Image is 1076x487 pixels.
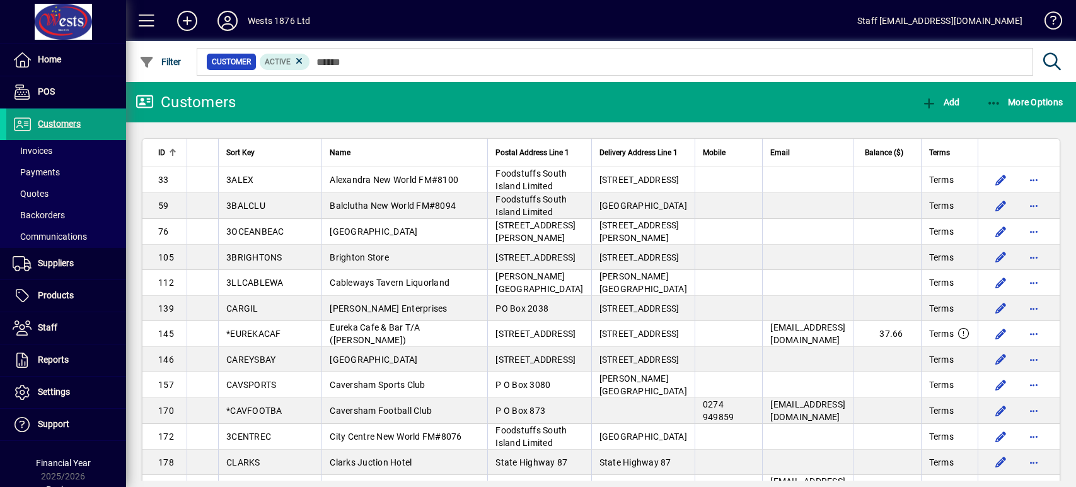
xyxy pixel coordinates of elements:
span: City Centre New World FM#8076 [330,431,461,442]
span: [STREET_ADDRESS] [599,252,680,262]
span: Caversham Sports Club [330,380,425,390]
a: Suppliers [6,248,126,279]
span: CAVSPORTS [226,380,276,390]
button: Edit [991,452,1011,472]
span: Terms [929,302,954,315]
button: More Options [983,91,1067,114]
span: [PERSON_NAME][GEOGRAPHIC_DATA] [495,271,583,294]
button: Edit [991,324,1011,344]
span: [EMAIL_ADDRESS][DOMAIN_NAME] [770,399,845,422]
span: Foodstuffs South Island Limited [495,425,567,448]
span: Financial Year [36,458,91,468]
button: More options [1024,349,1044,370]
span: Terms [929,276,954,289]
button: Edit [991,401,1011,421]
span: Terms [929,146,950,160]
span: ID [158,146,165,160]
span: PO Box 2038 [495,303,548,314]
button: Edit [991,170,1011,190]
a: Reports [6,344,126,376]
span: CARGIL [226,303,258,314]
span: Filter [139,57,182,67]
span: Terms [929,225,954,238]
a: Payments [6,161,126,183]
a: Communications [6,226,126,247]
span: Communications [13,232,87,242]
button: More options [1024,375,1044,395]
button: More options [1024,247,1044,267]
span: Payments [13,167,60,177]
span: [PERSON_NAME][GEOGRAPHIC_DATA] [599,271,687,294]
span: Home [38,54,61,64]
span: Settings [38,387,70,397]
a: Knowledge Base [1035,3,1060,44]
span: Staff [38,322,57,332]
span: Customer [212,56,251,68]
a: Home [6,44,126,76]
div: Balance ($) [861,146,915,160]
span: Terms [929,251,954,264]
span: [EMAIL_ADDRESS][DOMAIN_NAME] [770,322,845,345]
span: 59 [158,201,169,211]
span: Customers [38,119,81,129]
button: Edit [991,375,1011,395]
span: Terms [929,456,954,469]
span: Quotes [13,189,49,199]
button: More options [1024,298,1044,319]
span: 105 [158,252,174,262]
span: [STREET_ADDRESS] [495,252,576,262]
span: 139 [158,303,174,314]
span: [STREET_ADDRESS] [599,329,680,339]
a: Settings [6,377,126,408]
button: More options [1024,324,1044,344]
span: [GEOGRAPHIC_DATA] [599,201,687,211]
button: Add [167,9,207,32]
span: [STREET_ADDRESS] [495,329,576,339]
span: [STREET_ADDRESS][PERSON_NAME] [599,220,680,243]
span: P O Box 873 [495,406,545,416]
span: Add [922,97,959,107]
button: Edit [991,426,1011,447]
button: Edit [991,247,1011,267]
a: Staff [6,312,126,344]
span: Terms [929,199,954,212]
div: Wests 1876 Ltd [248,11,310,31]
span: Name [330,146,350,160]
span: 33 [158,175,169,185]
span: Clarks Juction Hotel [330,457,412,467]
span: 76 [158,226,169,237]
span: Products [38,290,74,300]
a: Quotes [6,183,126,204]
span: 3ALEX [226,175,253,185]
span: Active [265,57,291,66]
button: More options [1024,401,1044,421]
a: Backorders [6,204,126,226]
span: [PERSON_NAME][GEOGRAPHIC_DATA] [599,373,687,396]
span: Terms [929,353,954,366]
div: ID [158,146,179,160]
span: Delivery Address Line 1 [599,146,678,160]
span: [STREET_ADDRESS] [599,175,680,185]
span: Postal Address Line 1 [495,146,569,160]
div: Customers [136,92,236,112]
span: 3OCEANBEAC [226,226,284,237]
span: State Highway 87 [495,457,567,467]
span: [GEOGRAPHIC_DATA] [330,355,417,365]
span: Reports [38,355,69,365]
span: *EUREKACAF [226,329,281,339]
span: Balance ($) [865,146,903,160]
a: POS [6,76,126,108]
span: 3CENTREC [226,431,271,442]
span: Invoices [13,146,52,156]
span: Cableways Tavern Liquorland [330,278,449,288]
span: *CAVFOOTBA [226,406,282,416]
span: 157 [158,380,174,390]
span: Terms [929,430,954,443]
span: [STREET_ADDRESS] [599,303,680,314]
a: Invoices [6,140,126,161]
span: [GEOGRAPHIC_DATA] [599,431,687,442]
span: 178 [158,457,174,467]
span: Backorders [13,210,65,220]
span: State Highway 87 [599,457,671,467]
span: Mobile [703,146,726,160]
